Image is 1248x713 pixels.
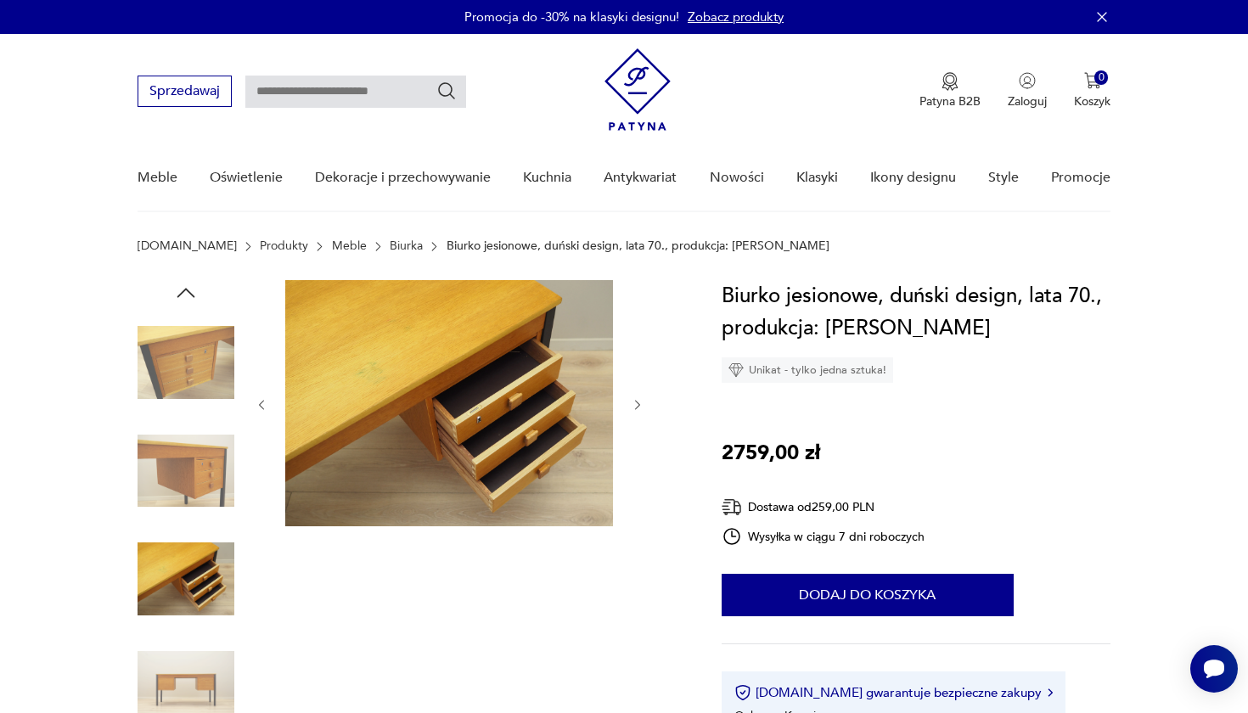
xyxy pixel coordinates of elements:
[464,8,679,25] p: Promocja do -30% na klasyki designu!
[436,81,457,101] button: Szukaj
[523,145,571,211] a: Kuchnia
[734,684,1053,701] button: [DOMAIN_NAME] gwarantuje bezpieczne zakupy
[722,357,893,383] div: Unikat - tylko jedna sztuka!
[315,145,491,211] a: Dekoracje i przechowywanie
[919,72,981,109] a: Ikona medaluPatyna B2B
[138,239,237,253] a: [DOMAIN_NAME]
[919,93,981,109] p: Patyna B2B
[138,76,232,107] button: Sprzedawaj
[138,314,234,411] img: Zdjęcie produktu Biurko jesionowe, duński design, lata 70., produkcja: Domino Møbler
[447,239,829,253] p: Biurko jesionowe, duński design, lata 70., produkcja: [PERSON_NAME]
[1190,645,1238,693] iframe: Smartsupp widget button
[1074,93,1110,109] p: Koszyk
[1084,72,1101,89] img: Ikona koszyka
[919,72,981,109] button: Patyna B2B
[138,423,234,519] img: Zdjęcie produktu Biurko jesionowe, duński design, lata 70., produkcja: Domino Møbler
[942,72,958,91] img: Ikona medalu
[796,145,838,211] a: Klasyki
[1048,688,1053,697] img: Ikona strzałki w prawo
[138,87,232,98] a: Sprzedawaj
[722,574,1014,616] button: Dodaj do koszyka
[988,145,1019,211] a: Style
[688,8,784,25] a: Zobacz produkty
[1008,72,1047,109] button: Zaloguj
[870,145,956,211] a: Ikony designu
[604,48,671,131] img: Patyna - sklep z meblami i dekoracjami vintage
[728,362,744,378] img: Ikona diamentu
[722,280,1111,345] h1: Biurko jesionowe, duński design, lata 70., produkcja: [PERSON_NAME]
[260,239,308,253] a: Produkty
[390,239,423,253] a: Biurka
[734,684,751,701] img: Ikona certyfikatu
[604,145,677,211] a: Antykwariat
[1008,93,1047,109] p: Zaloguj
[722,497,925,518] div: Dostawa od 259,00 PLN
[1019,72,1036,89] img: Ikonka użytkownika
[285,280,613,526] img: Zdjęcie produktu Biurko jesionowe, duński design, lata 70., produkcja: Domino Møbler
[722,437,820,469] p: 2759,00 zł
[332,239,367,253] a: Meble
[1094,70,1109,85] div: 0
[210,145,283,211] a: Oświetlenie
[138,145,177,211] a: Meble
[710,145,764,211] a: Nowości
[722,526,925,547] div: Wysyłka w ciągu 7 dni roboczych
[722,497,742,518] img: Ikona dostawy
[1051,145,1110,211] a: Promocje
[138,531,234,627] img: Zdjęcie produktu Biurko jesionowe, duński design, lata 70., produkcja: Domino Møbler
[1074,72,1110,109] button: 0Koszyk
